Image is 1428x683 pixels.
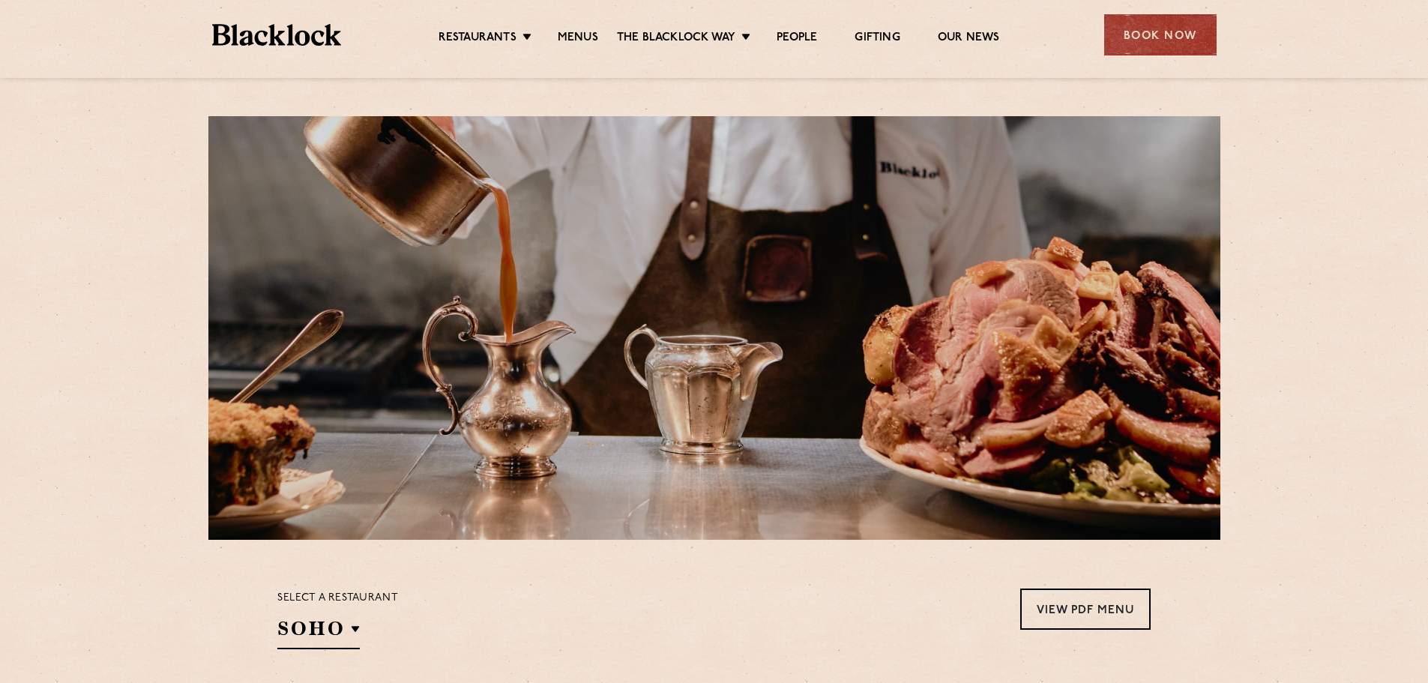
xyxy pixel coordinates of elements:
a: Our News [938,31,1000,47]
a: People [777,31,817,47]
a: View PDF Menu [1020,589,1151,630]
a: The Blacklock Way [617,31,735,47]
a: Restaurants [439,31,516,47]
a: Gifting [855,31,900,47]
p: Select a restaurant [277,589,398,608]
img: BL_Textured_Logo-footer-cropped.svg [212,24,342,46]
div: Book Now [1104,14,1217,55]
h2: SOHO [277,616,360,649]
a: Menus [558,31,598,47]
